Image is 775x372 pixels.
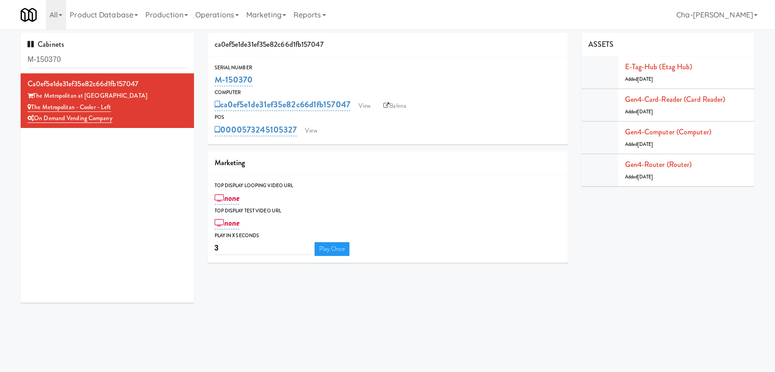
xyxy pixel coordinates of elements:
[28,77,187,91] div: ca0ef5e1de31ef35e82c66d1fb157047
[637,173,653,180] span: [DATE]
[315,242,350,256] a: Play Once
[215,192,240,205] a: none
[215,231,561,240] div: Play in X seconds
[21,73,194,128] li: ca0ef5e1de31ef35e82c66d1fb157047The Metropolitan at [GEOGRAPHIC_DATA] The Metropolitan - Cooler -...
[215,206,561,216] div: Top Display Test Video Url
[625,141,653,148] span: Added
[625,76,653,83] span: Added
[215,63,561,72] div: Serial Number
[637,108,653,115] span: [DATE]
[215,98,350,111] a: ca0ef5e1de31ef35e82c66d1fb157047
[354,99,375,113] a: View
[625,94,725,105] a: Gen4-card-reader (Card Reader)
[208,33,568,56] div: ca0ef5e1de31ef35e82c66d1fb157047
[300,124,321,138] a: View
[215,123,297,136] a: 0000573245105327
[637,141,653,148] span: [DATE]
[28,39,64,50] span: Cabinets
[21,7,37,23] img: Micromart
[215,181,561,190] div: Top Display Looping Video Url
[625,159,692,170] a: Gen4-router (Router)
[588,39,614,50] span: ASSETS
[379,99,411,113] a: Balena
[215,217,240,229] a: none
[625,108,653,115] span: Added
[625,127,711,137] a: Gen4-computer (Computer)
[215,88,561,97] div: Computer
[215,157,245,168] span: Marketing
[28,90,187,102] div: The Metropolitan at [GEOGRAPHIC_DATA]
[215,73,253,86] a: M-150370
[625,61,692,72] a: E-tag-hub (Etag Hub)
[637,76,653,83] span: [DATE]
[28,114,112,123] a: On Demand Vending Company
[28,103,111,112] a: The Metropolitan - Cooler - Left
[215,113,561,122] div: POS
[28,51,187,68] input: Search cabinets
[625,173,653,180] span: Added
